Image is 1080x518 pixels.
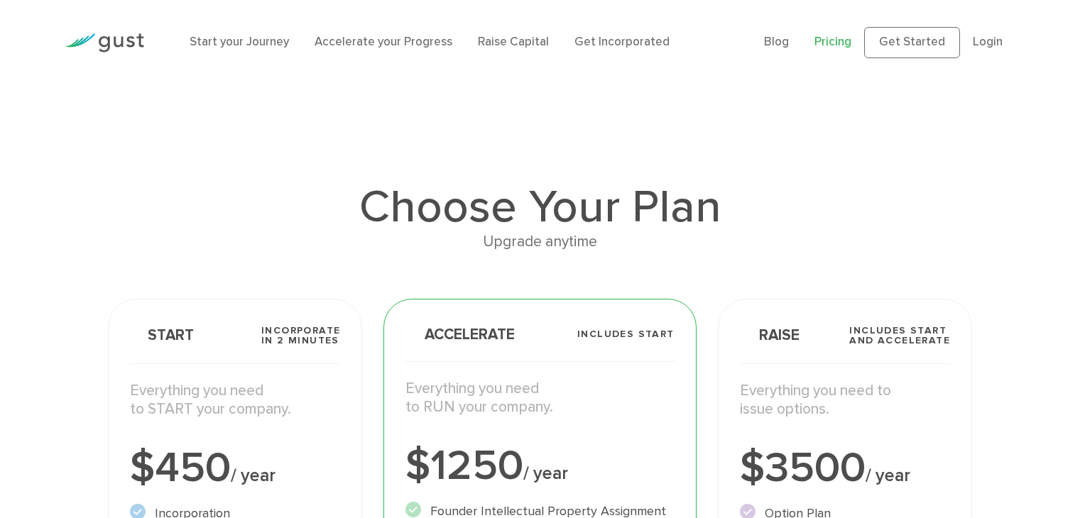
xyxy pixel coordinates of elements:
div: Upgrade anytime [108,230,972,254]
p: Everything you need to RUN your company. [405,380,674,417]
p: Everything you need to START your company. [130,382,341,419]
span: Includes START [577,329,675,339]
span: Incorporate in 2 Minutes [261,326,340,346]
span: Accelerate [405,327,515,342]
h1: Choose Your Plan [108,184,972,230]
a: Start your Journey [190,35,289,49]
a: Get Incorporated [574,35,670,49]
span: / year [866,465,910,486]
div: $3500 [740,447,951,490]
a: Accelerate your Progress [315,35,452,49]
div: $1250 [405,445,674,487]
span: Includes START and ACCELERATE [849,326,950,346]
span: Start [130,328,194,343]
span: / year [231,465,276,486]
img: Gust Logo [65,33,144,53]
div: $450 [130,447,341,490]
a: Raise Capital [478,35,549,49]
a: Get Started [864,27,960,58]
a: Login [973,35,1003,49]
a: Blog [764,35,789,49]
span: / year [523,463,568,484]
span: Raise [740,328,800,343]
a: Pricing [814,35,851,49]
p: Everything you need to issue options. [740,382,951,419]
